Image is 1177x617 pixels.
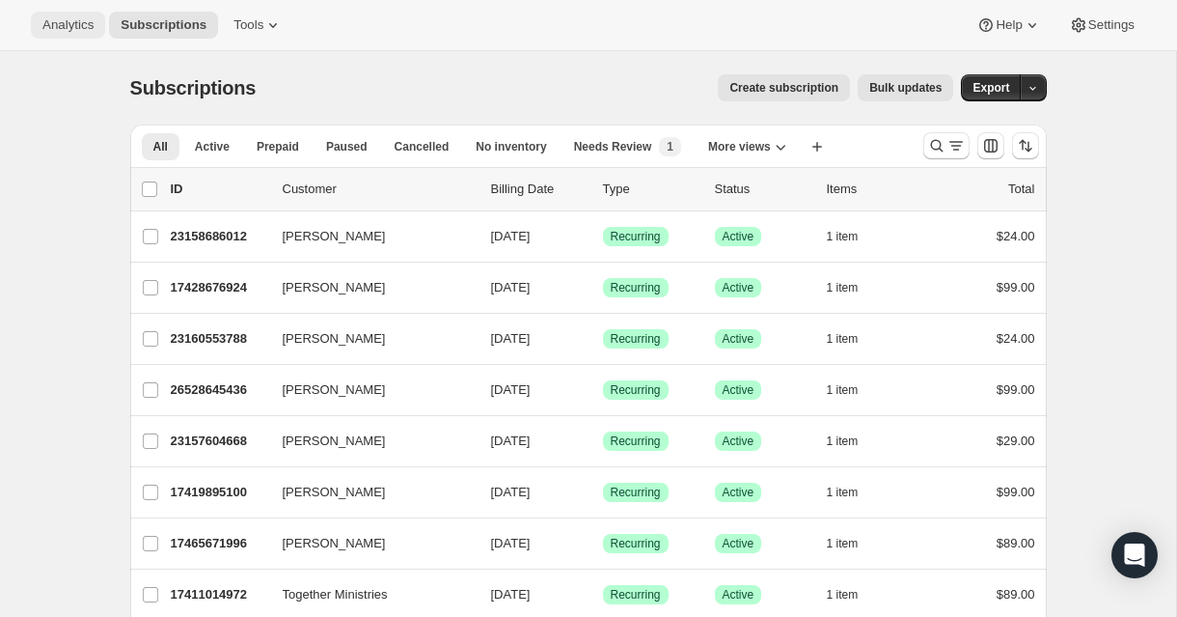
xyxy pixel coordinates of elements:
[611,280,661,295] span: Recurring
[283,432,386,451] span: [PERSON_NAME]
[729,80,838,96] span: Create subscription
[171,530,1035,557] div: 17465671996[PERSON_NAME][DATE]SuccessRecurringSuccessActive1 item$89.00
[195,139,230,154] span: Active
[723,331,754,347] span: Active
[171,377,1035,404] div: 26528645436[PERSON_NAME][DATE]SuccessRecurringSuccessActive1 item$99.00
[972,80,1009,96] span: Export
[611,485,661,500] span: Recurring
[491,434,531,448] span: [DATE]
[997,229,1035,243] span: $24.00
[977,132,1004,159] button: Customize table column order and visibility
[42,17,94,33] span: Analytics
[171,380,267,400] p: 26528645436
[997,485,1035,499] span: $99.00
[603,180,699,199] div: Type
[869,80,942,96] span: Bulk updates
[997,536,1035,550] span: $89.00
[283,227,386,246] span: [PERSON_NAME]
[611,434,661,449] span: Recurring
[802,133,833,160] button: Create new view
[271,477,464,508] button: [PERSON_NAME]
[827,428,880,455] button: 1 item
[997,280,1035,294] span: $99.00
[1012,132,1039,159] button: Sort the results
[121,17,206,33] span: Subscriptions
[718,74,850,101] button: Create subscription
[997,587,1035,602] span: $89.00
[109,12,218,39] button: Subscriptions
[283,534,386,553] span: [PERSON_NAME]
[723,587,754,603] span: Active
[171,428,1035,455] div: 23157604668[PERSON_NAME][DATE]SuccessRecurringSuccessActive1 item$29.00
[827,479,880,506] button: 1 item
[827,485,859,500] span: 1 item
[697,133,798,160] button: More views
[961,74,1021,101] button: Export
[1057,12,1146,39] button: Settings
[611,229,661,244] span: Recurring
[574,139,652,154] span: Needs Review
[858,74,953,101] button: Bulk updates
[827,325,880,352] button: 1 item
[171,483,267,502] p: 17419895100
[283,278,386,297] span: [PERSON_NAME]
[723,485,754,500] span: Active
[827,223,880,250] button: 1 item
[283,483,386,502] span: [PERSON_NAME]
[491,229,531,243] span: [DATE]
[171,329,267,349] p: 23160553788
[271,221,464,252] button: [PERSON_NAME]
[997,434,1035,448] span: $29.00
[827,377,880,404] button: 1 item
[271,426,464,457] button: [PERSON_NAME]
[1008,180,1034,199] p: Total
[965,12,1053,39] button: Help
[271,323,464,354] button: [PERSON_NAME]
[827,434,859,449] span: 1 item
[171,534,267,553] p: 17465671996
[283,585,388,604] span: Together Ministries
[667,139,673,154] span: 1
[827,382,859,398] span: 1 item
[827,229,859,244] span: 1 item
[491,485,531,499] span: [DATE]
[171,581,1035,608] div: 17411014972Together Ministries[DATE]SuccessRecurringSuccessActive1 item$89.00
[283,380,386,400] span: [PERSON_NAME]
[395,139,450,154] span: Cancelled
[271,528,464,559] button: [PERSON_NAME]
[233,17,263,33] span: Tools
[723,382,754,398] span: Active
[827,530,880,557] button: 1 item
[153,139,168,154] span: All
[491,382,531,397] span: [DATE]
[827,280,859,295] span: 1 item
[171,585,267,604] p: 17411014972
[31,12,105,39] button: Analytics
[130,77,257,98] span: Subscriptions
[271,272,464,303] button: [PERSON_NAME]
[222,12,294,39] button: Tools
[827,331,859,347] span: 1 item
[171,274,1035,301] div: 17428676924[PERSON_NAME][DATE]SuccessRecurringSuccessActive1 item$99.00
[171,180,267,199] p: ID
[723,280,754,295] span: Active
[171,227,267,246] p: 23158686012
[271,375,464,406] button: [PERSON_NAME]
[611,382,661,398] span: Recurring
[611,331,661,347] span: Recurring
[611,536,661,551] span: Recurring
[476,139,546,154] span: No inventory
[997,331,1035,346] span: $24.00
[1088,17,1135,33] span: Settings
[491,280,531,294] span: [DATE]
[491,331,531,346] span: [DATE]
[708,139,771,154] span: More views
[283,180,476,199] p: Customer
[723,434,754,449] span: Active
[491,536,531,550] span: [DATE]
[923,132,970,159] button: Search and filter results
[171,479,1035,506] div: 17419895100[PERSON_NAME][DATE]SuccessRecurringSuccessActive1 item$99.00
[326,139,368,154] span: Paused
[715,180,811,199] p: Status
[723,536,754,551] span: Active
